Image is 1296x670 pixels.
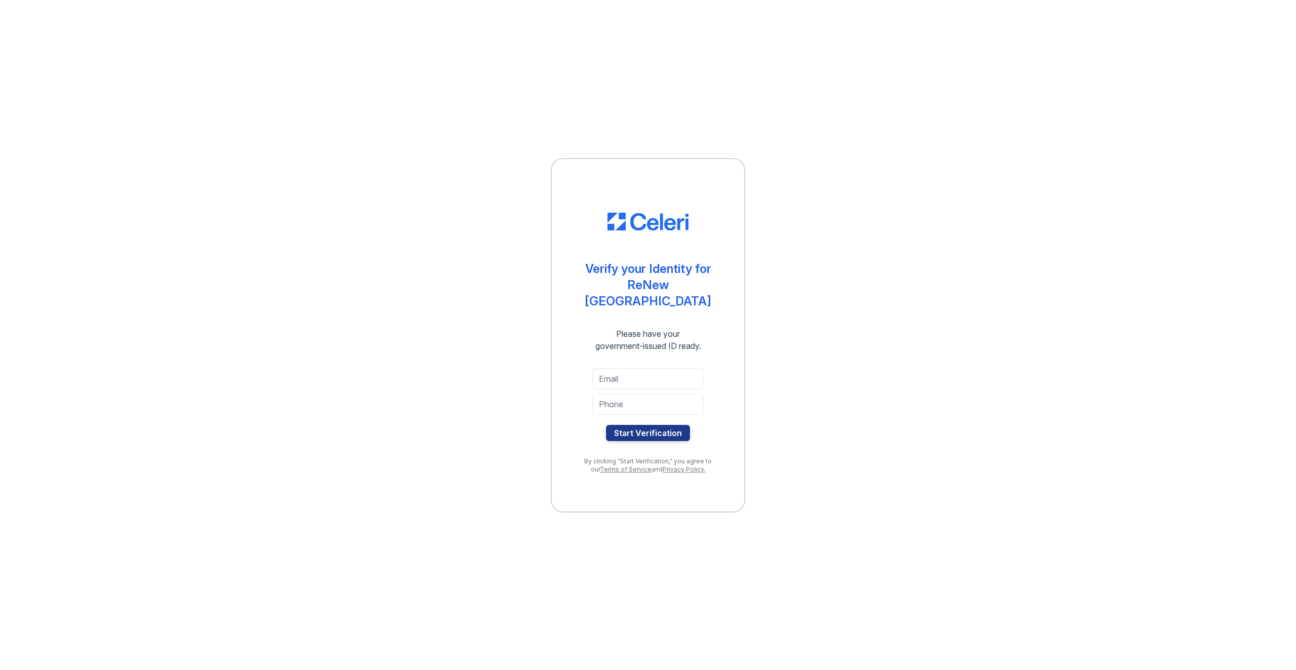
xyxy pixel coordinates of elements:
[600,465,652,473] a: Terms of Service
[607,213,688,231] img: CE_Logo_Blue-a8612792a0a2168367f1c8372b55b34899dd931a85d93a1a3d3e32e68fde9ad4.png
[577,328,719,352] div: Please have your government-issued ID ready.
[592,368,704,389] input: Email
[572,457,724,474] div: By clicking "Start Verification," you agree to our and
[606,425,690,441] button: Start Verification
[592,393,704,415] input: Phone
[663,465,705,473] a: Privacy Policy.
[572,261,724,309] div: Verify your Identity for ReNew [GEOGRAPHIC_DATA]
